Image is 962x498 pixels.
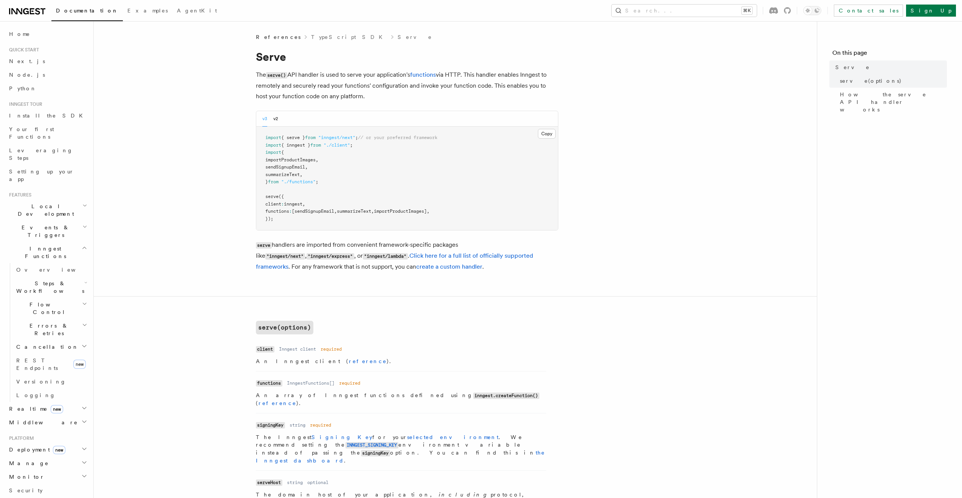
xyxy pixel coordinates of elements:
[256,391,546,407] p: An array of Inngest functions defined using ( ).
[439,492,491,498] em: including
[410,71,436,78] a: functions
[334,209,337,214] span: ,
[259,400,296,406] a: reference
[302,201,305,207] span: ,
[281,150,284,155] span: {
[265,216,273,221] span: });
[172,2,222,20] a: AgentKit
[311,434,372,440] a: Signing Key
[16,357,58,371] span: REST Endpoints
[13,354,89,375] a: REST Endpointsnew
[363,253,408,260] code: "inngest/lambda"
[265,209,289,214] span: functions
[292,209,334,214] span: [sendSignupEmail
[6,165,89,186] a: Setting up your app
[256,33,301,41] span: References
[265,157,316,162] span: importProductImages
[265,135,281,140] span: import
[6,122,89,144] a: Your first Functions
[256,380,282,387] code: functions
[256,479,282,486] code: serveHost
[6,242,89,263] button: Inngest Functions
[6,27,89,41] a: Home
[13,375,89,388] a: Versioning
[262,111,267,127] button: v3
[265,172,300,177] span: summarizeText
[281,135,305,140] span: { serve }
[256,50,558,63] h1: Serve
[361,450,390,456] code: signingKey
[6,446,65,453] span: Deployment
[374,209,427,214] span: importProductImages]
[427,209,429,214] span: ,
[840,77,902,85] span: serve(options)
[840,91,947,113] span: How the serve API handler works
[6,203,82,218] span: Local Development
[324,142,350,148] span: "./client"
[337,209,371,214] span: summarizeText
[9,487,43,493] span: Security
[538,129,556,139] button: Copy
[6,263,89,402] div: Inngest Functions
[6,459,49,467] span: Manage
[268,179,279,184] span: from
[273,111,278,127] button: v2
[358,135,437,140] span: // or your preferred framework
[6,435,34,441] span: Platform
[9,126,54,140] span: Your first Functions
[290,422,305,428] dd: string
[13,319,89,340] button: Errors & Retries
[349,358,387,364] a: reference
[742,7,752,14] kbd: ⌘K
[6,54,89,68] a: Next.js
[803,6,821,15] button: Toggle dark mode
[256,321,313,334] code: serve(options)
[345,442,398,449] code: INNGEST_SIGNING_KEY
[6,402,89,416] button: Realtimenew
[305,164,308,170] span: ,
[6,416,89,429] button: Middleware
[287,479,303,486] dd: string
[256,433,546,464] p: The Inngest for your . We recommend setting the environment variable instead of passing the optio...
[9,72,45,78] span: Node.js
[6,82,89,95] a: Python
[305,135,316,140] span: from
[339,380,360,386] dd: required
[9,58,45,64] span: Next.js
[256,346,274,353] code: client
[265,179,268,184] span: }
[281,142,310,148] span: { inngest }
[834,5,903,17] a: Contact sales
[9,147,73,161] span: Leveraging Steps
[16,392,56,398] span: Logging
[13,298,89,319] button: Flow Control
[73,360,86,369] span: new
[289,209,292,214] span: :
[6,224,82,239] span: Events & Triggers
[307,253,354,260] code: "inngest/express"
[265,150,281,155] span: import
[256,242,272,249] code: serve
[13,322,82,337] span: Errors & Retries
[6,443,89,456] button: Deploymentnew
[6,456,89,470] button: Manage
[256,240,558,272] p: handlers are imported from convenient framework-specific packages like , , or . . For any framewo...
[310,422,331,428] dd: required
[13,340,89,354] button: Cancellation
[835,63,870,71] span: Serve
[177,8,217,14] span: AgentKit
[256,357,546,365] p: An Inngest client ( ).
[284,201,302,207] span: inngest
[265,201,281,207] span: client
[6,419,78,426] span: Middleware
[832,48,947,60] h4: On this page
[371,209,374,214] span: ,
[837,88,947,116] a: How the serve API handler works
[6,47,39,53] span: Quick start
[473,393,539,399] code: inngest.createFunction()
[127,8,168,14] span: Examples
[300,172,302,177] span: ,
[311,33,387,41] a: TypeScript SDK
[266,72,287,79] code: serve()
[6,470,89,484] button: Monitor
